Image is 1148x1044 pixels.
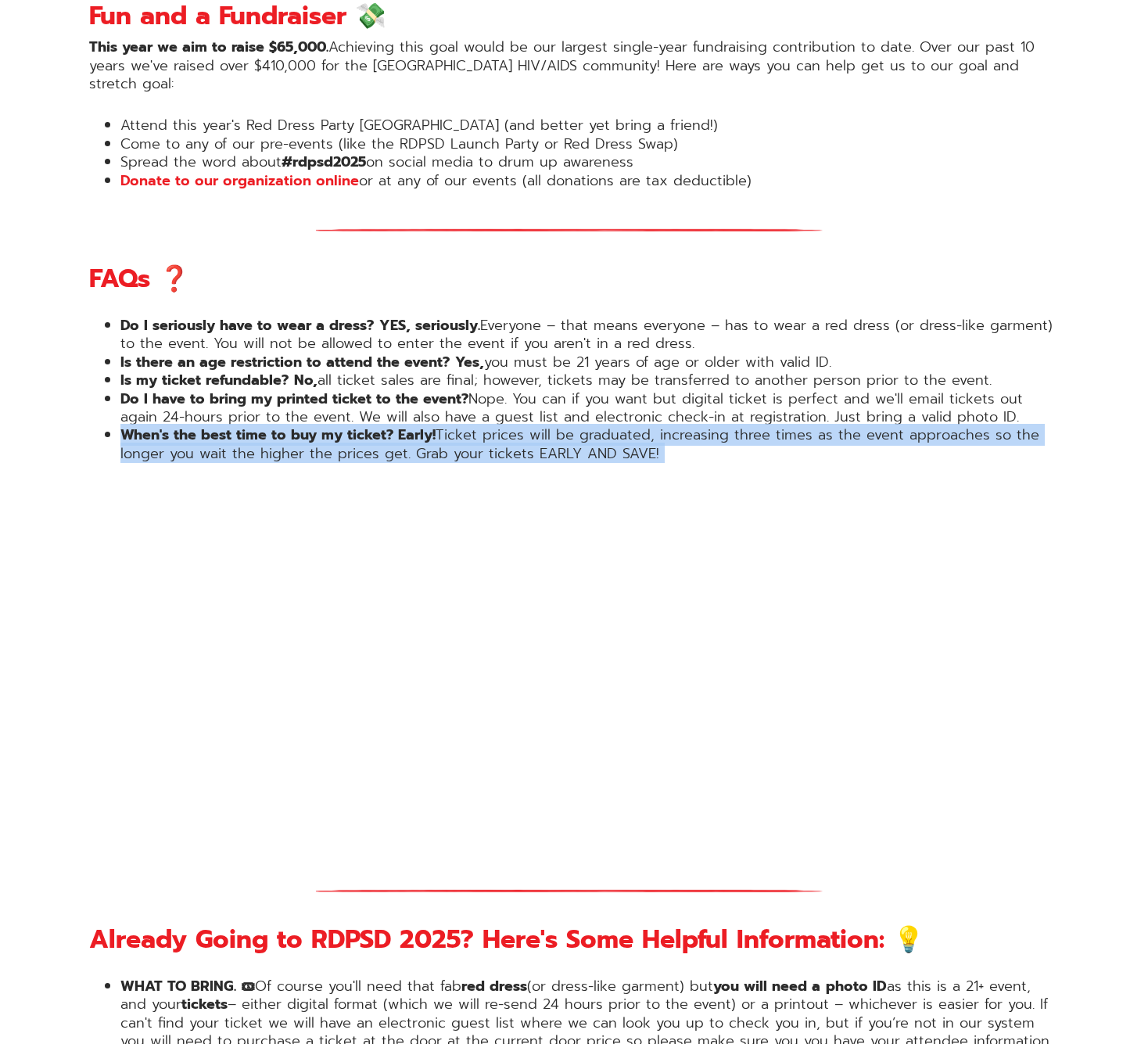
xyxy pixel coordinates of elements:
li: or at any of our events (all donations are tax deductible) [120,172,1059,190]
strong: WHAT TO BRING. 🎟 [120,975,255,997]
a: Donate to our organization online [120,170,359,192]
strong: #rdpsd2025 [282,151,366,173]
strong: No, [294,369,317,391]
li: Spread the word about on social media to drum up awareness [120,153,1059,171]
li: Attend this year's Red Dress Party [GEOGRAPHIC_DATA] (and better yet bring a friend!) [120,117,1059,135]
li: Ticket prices will be graduated, increasing three times as the event approaches so the longer you... [120,426,1059,463]
strong: YES, seriously. [379,314,480,336]
strong: you will need a [713,975,820,997]
strong: tickets [181,993,228,1015]
strong: This year we aim to raise $65,000. [89,36,328,58]
li: you must be 21 years of age or older with valid ID. [120,353,1059,371]
p: Achieving this goal would be our largest single-year fundraising contribution to date. Over our p... [89,38,1059,93]
strong: When's the best time to buy my ticket? Early! [120,424,436,446]
li: Come to any of our pre-events (like the RDPSD Launch Party or Red Dress Swap) [120,135,1059,153]
li: all ticket sales are final; however, tickets may be transferred to another person prior to the ev... [120,371,1059,389]
strong: red dress [461,975,527,997]
strong: Yes, [455,351,484,373]
p: ‍ [89,486,1059,504]
strong: Do I have to bring my printed ticket to the event? [120,388,468,410]
strong: Do I seriously have to wear a dress? [120,314,374,336]
strong: Already Going to RDPSD 2025? Here's Some Helpful Information: 💡 [89,920,924,959]
li: Everyone – that means everyone – has to wear a red dress (or dress-like garment) to the event. Yo... [120,317,1059,353]
strong: photo ID [826,975,887,997]
strong: Is my ticket refundable? [120,369,289,391]
strong: FAQs ❓ [89,260,190,298]
li: Nope. You can if you want but digital ticket is perfect and we'll email tickets out again 24-hour... [120,390,1059,427]
strong: Is there an age restriction to attend the event? [120,351,450,373]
